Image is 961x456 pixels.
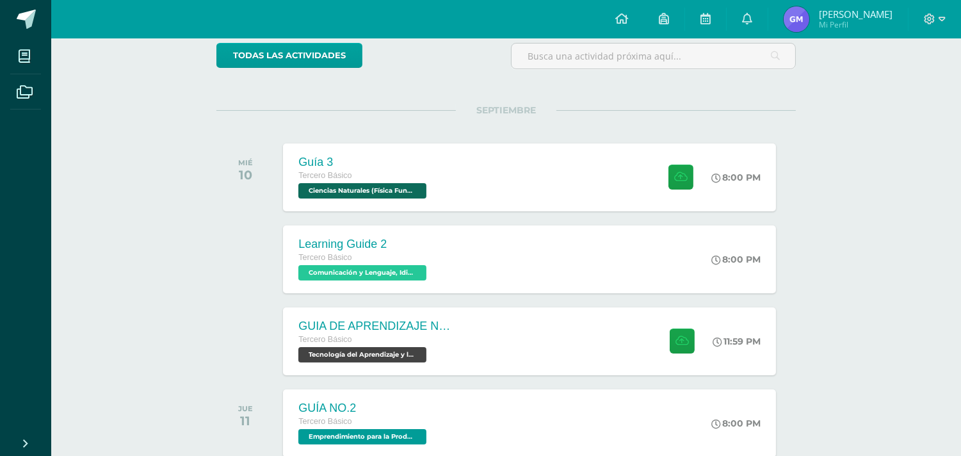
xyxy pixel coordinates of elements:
[713,336,761,347] div: 11:59 PM
[238,167,253,183] div: 10
[456,104,556,116] span: SEPTIEMBRE
[238,158,253,167] div: MIÉ
[784,6,809,32] img: ad2bd013f3348d105c09b976828ea45c.png
[298,320,452,333] div: GUIA DE APRENDIZAJE NO 3 / VIDEO
[238,413,253,428] div: 11
[298,253,351,262] span: Tercero Básico
[216,43,362,68] a: todas las Actividades
[298,183,426,199] span: Ciencias Naturales (Física Fundamental) 'D'
[298,429,426,444] span: Emprendimiento para la Productividad 'D'
[238,404,253,413] div: JUE
[711,254,761,265] div: 8:00 PM
[298,265,426,281] span: Comunicación y Lenguaje, Idioma Extranjero Inglés 'D'
[298,402,430,415] div: GUÍA NO.2
[512,44,795,69] input: Busca una actividad próxima aquí...
[711,172,761,183] div: 8:00 PM
[819,8,892,20] span: [PERSON_NAME]
[298,335,351,344] span: Tercero Básico
[819,19,892,30] span: Mi Perfil
[298,417,351,426] span: Tercero Básico
[298,156,430,169] div: Guía 3
[298,238,430,251] div: Learning Guide 2
[298,171,351,180] span: Tercero Básico
[711,418,761,429] div: 8:00 PM
[298,347,426,362] span: Tecnología del Aprendizaje y la Comunicación (TIC) 'D'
